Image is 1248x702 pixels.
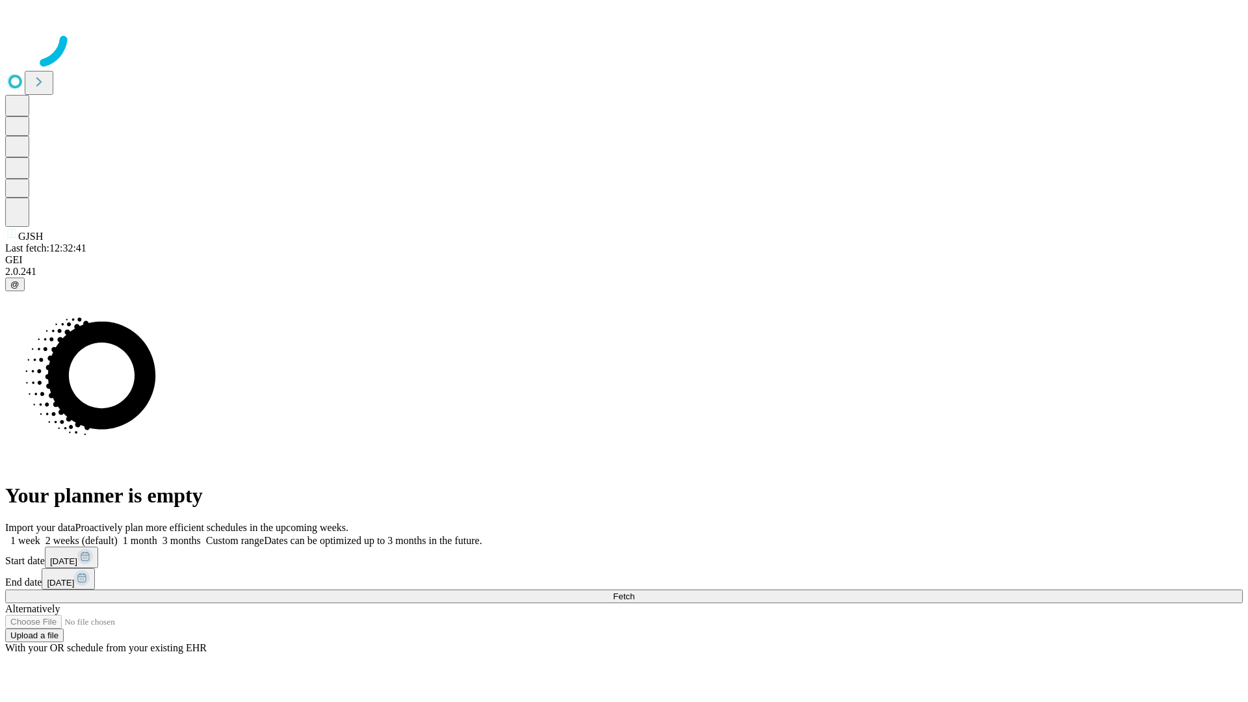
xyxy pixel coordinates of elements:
[18,231,43,242] span: GJSH
[5,568,1243,590] div: End date
[10,535,40,546] span: 1 week
[45,535,118,546] span: 2 weeks (default)
[206,535,264,546] span: Custom range
[5,522,75,533] span: Import your data
[45,547,98,568] button: [DATE]
[5,547,1243,568] div: Start date
[5,278,25,291] button: @
[75,522,348,533] span: Proactively plan more efficient schedules in the upcoming weeks.
[47,578,74,588] span: [DATE]
[5,629,64,642] button: Upload a file
[613,591,634,601] span: Fetch
[50,556,77,566] span: [DATE]
[123,535,157,546] span: 1 month
[5,254,1243,266] div: GEI
[5,590,1243,603] button: Fetch
[42,568,95,590] button: [DATE]
[5,603,60,614] span: Alternatively
[264,535,482,546] span: Dates can be optimized up to 3 months in the future.
[5,266,1243,278] div: 2.0.241
[5,642,207,653] span: With your OR schedule from your existing EHR
[5,484,1243,508] h1: Your planner is empty
[5,242,86,253] span: Last fetch: 12:32:41
[162,535,201,546] span: 3 months
[10,279,19,289] span: @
